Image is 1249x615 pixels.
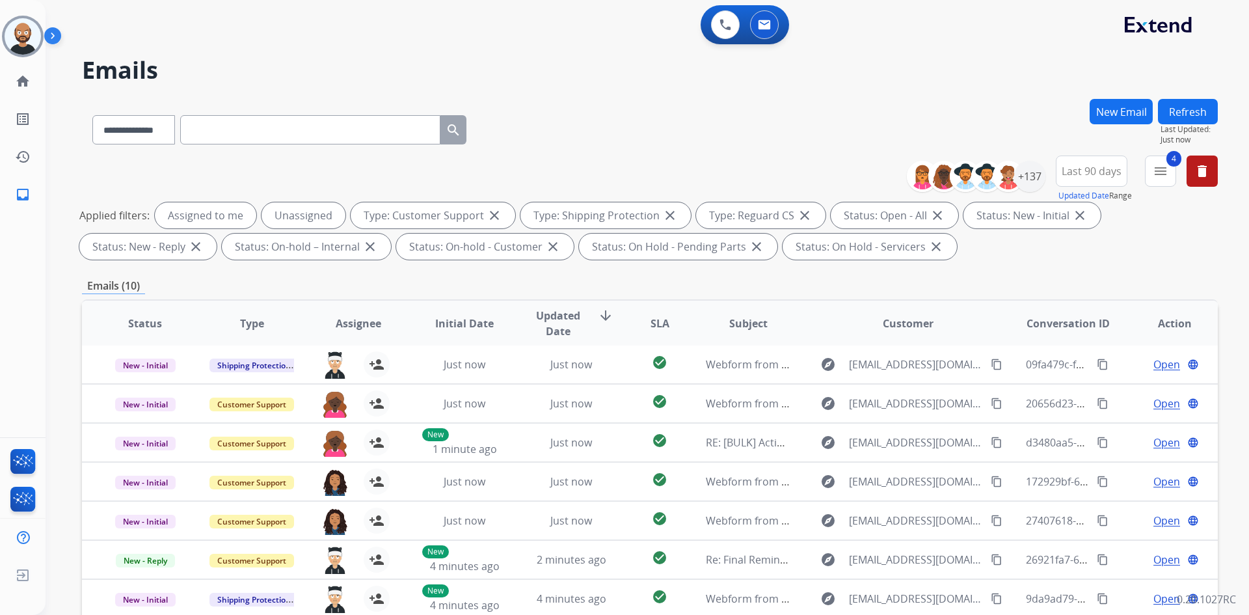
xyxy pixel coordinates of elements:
span: New - Initial [115,515,176,528]
mat-icon: home [15,74,31,89]
mat-icon: close [928,239,944,254]
span: Open [1153,552,1180,567]
span: New - Initial [115,437,176,450]
mat-icon: explore [820,357,836,372]
span: Just now [550,513,592,528]
span: [EMAIL_ADDRESS][DOMAIN_NAME] [849,396,983,411]
span: New - Reply [116,554,175,567]
span: 9da9ad79-83e7-4b48-ae85-6252aa6447b7 [1026,592,1229,606]
span: Open [1153,513,1180,528]
span: [EMAIL_ADDRESS][DOMAIN_NAME] [849,357,983,372]
span: Webform from [EMAIL_ADDRESS][DOMAIN_NAME] on [DATE] [706,357,1001,372]
span: Webform from [EMAIL_ADDRESS][DOMAIN_NAME] on [DATE] [706,474,1001,489]
img: agent-avatar [322,430,348,457]
div: Status: On-hold - Customer [396,234,574,260]
mat-icon: check_circle [652,589,667,605]
mat-icon: close [797,208,813,223]
div: Status: New - Initial [963,202,1101,228]
mat-icon: content_copy [1097,476,1108,487]
span: 4 minutes ago [430,598,500,612]
mat-icon: content_copy [1097,554,1108,566]
div: Assigned to me [155,202,256,228]
mat-icon: close [749,239,764,254]
span: 26921fa7-6522-4256-986f-d53612391252 [1026,553,1222,567]
mat-icon: content_copy [1097,398,1108,409]
span: 2 minutes ago [537,553,606,567]
mat-icon: check_circle [652,394,667,409]
mat-icon: person_add [369,474,384,489]
mat-icon: history [15,149,31,165]
mat-icon: person_add [369,435,384,450]
mat-icon: close [662,208,678,223]
span: Initial Date [435,316,494,331]
span: Just now [550,474,592,489]
span: Just now [444,396,485,411]
span: d3480aa5-5195-406f-bf38-5c73ee95cd83 [1026,435,1222,450]
mat-icon: explore [820,474,836,489]
mat-icon: search [446,122,461,138]
img: agent-avatar [322,390,348,418]
mat-icon: content_copy [991,554,1002,566]
span: Open [1153,357,1180,372]
span: Customer [883,316,933,331]
span: Webform from [EMAIL_ADDRESS][DOMAIN_NAME] on [DATE] [706,513,1001,528]
span: New - Initial [115,593,176,607]
span: Shipping Protection [209,593,299,607]
span: 27407618-d216-449b-b143-9d553eba8fda [1026,513,1228,528]
div: Status: Open - All [831,202,958,228]
span: Updated Date [529,308,588,339]
button: 4 [1145,156,1176,187]
mat-icon: list_alt [15,111,31,127]
span: Last Updated: [1161,124,1218,135]
button: Updated Date [1058,191,1109,201]
mat-icon: language [1187,476,1199,487]
button: Refresh [1158,99,1218,124]
span: Just now [444,357,485,372]
span: Subject [729,316,768,331]
span: Shipping Protection [209,359,299,372]
span: [EMAIL_ADDRESS][DOMAIN_NAME] [849,435,983,450]
mat-icon: content_copy [991,437,1002,448]
span: Customer Support [209,515,294,528]
mat-icon: close [362,239,378,254]
mat-icon: close [188,239,204,254]
span: [EMAIL_ADDRESS][DOMAIN_NAME] [849,513,983,528]
mat-icon: close [930,208,945,223]
span: 172929bf-6e34-4812-acd0-d38f4e4544ed [1026,474,1223,489]
img: agent-avatar [322,469,348,496]
img: avatar [5,18,41,55]
button: Last 90 days [1056,156,1127,187]
span: Last 90 days [1062,169,1121,174]
mat-icon: close [1072,208,1088,223]
p: 0.20.1027RC [1177,592,1236,607]
mat-icon: language [1187,515,1199,526]
div: Status: On-hold – Internal [222,234,391,260]
span: Status [128,316,162,331]
mat-icon: explore [820,591,836,607]
mat-icon: content_copy [991,398,1002,409]
mat-icon: content_copy [1097,359,1108,370]
img: agent-avatar [322,351,348,379]
span: Conversation ID [1027,316,1110,331]
span: RE: [BULK] Action required: Extend claim approved for replacement [706,435,1035,450]
div: +137 [1014,161,1045,192]
span: 1 minute ago [433,442,497,456]
mat-icon: content_copy [991,515,1002,526]
mat-icon: check_circle [652,472,667,487]
span: Customer Support [209,554,294,567]
mat-icon: language [1187,359,1199,370]
mat-icon: explore [820,552,836,567]
p: Emails (10) [82,278,145,294]
span: 4 [1166,151,1181,167]
span: 4 minutes ago [537,592,606,606]
mat-icon: person_add [369,552,384,567]
mat-icon: content_copy [991,476,1002,487]
mat-icon: person_add [369,513,384,528]
span: Open [1153,435,1180,450]
span: Just now [550,435,592,450]
mat-icon: check_circle [652,355,667,370]
mat-icon: close [487,208,502,223]
th: Action [1111,301,1218,346]
button: New Email [1090,99,1153,124]
span: [EMAIL_ADDRESS][DOMAIN_NAME] [849,474,983,489]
